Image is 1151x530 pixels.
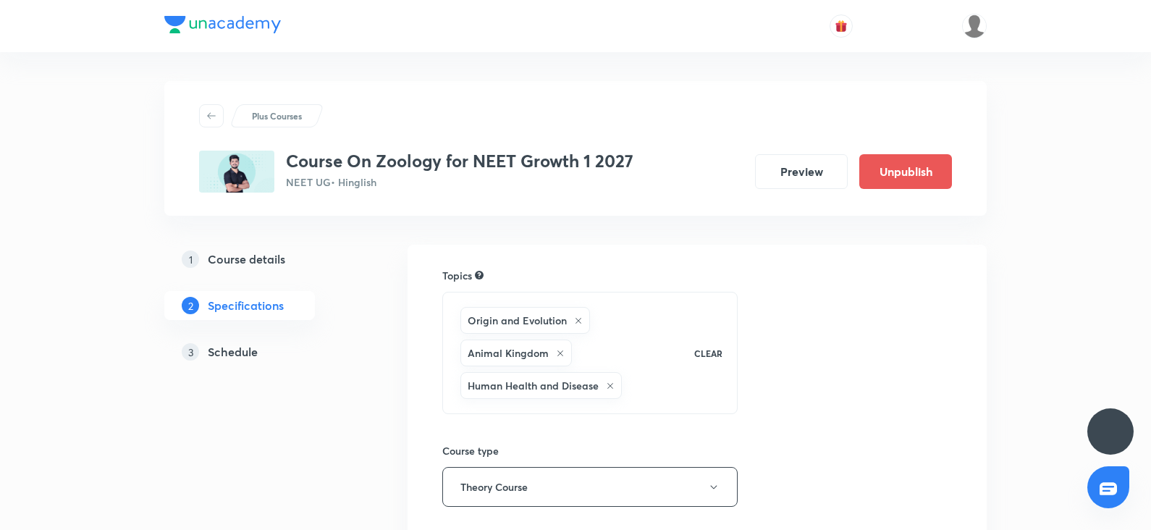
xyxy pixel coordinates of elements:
[442,268,472,283] h6: Topics
[468,345,549,361] h6: Animal Kingdom
[286,151,633,172] h3: Course On Zoology for NEET Growth 1 2027
[164,245,361,274] a: 1Course details
[286,174,633,190] p: NEET UG • Hinglish
[208,343,258,361] h5: Schedule
[475,269,484,282] div: Search for topics
[208,297,284,314] h5: Specifications
[208,251,285,268] h5: Course details
[442,467,738,507] button: Theory Course
[182,251,199,268] p: 1
[835,20,848,33] img: avatar
[830,14,853,38] button: avatar
[755,154,848,189] button: Preview
[1102,423,1119,440] img: ttu
[199,151,274,193] img: F2F9055F-604C-4819-9E2A-ADEEEA71CA71_plus.png
[694,347,722,360] p: CLEAR
[164,16,281,33] img: Company Logo
[962,14,987,38] img: Aarati parsewar
[859,154,952,189] button: Unpublish
[442,443,738,458] h6: Course type
[182,343,199,361] p: 3
[468,378,599,393] h6: Human Health and Disease
[468,313,567,328] h6: Origin and Evolution
[252,109,302,122] p: Plus Courses
[182,297,199,314] p: 2
[164,16,281,37] a: Company Logo
[164,337,361,366] a: 3Schedule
